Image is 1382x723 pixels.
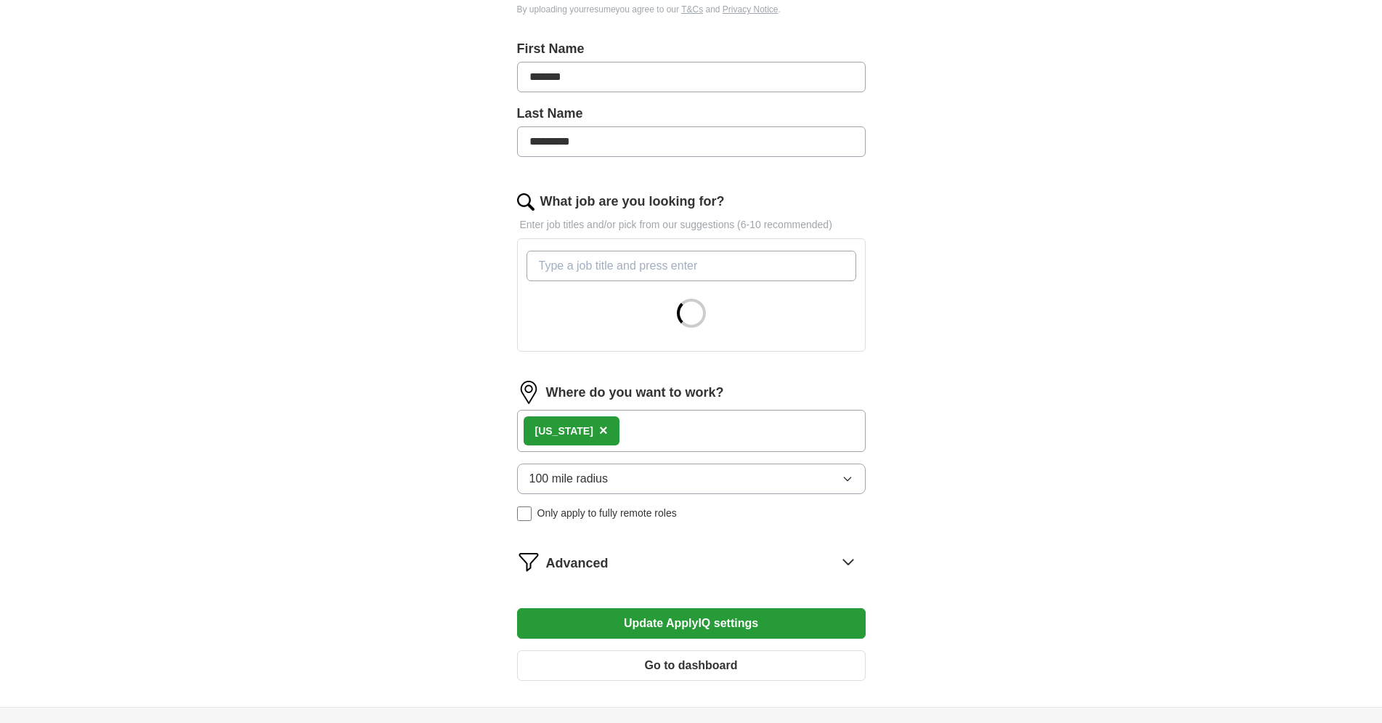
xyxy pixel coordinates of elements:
[535,424,593,439] div: [US_STATE]
[681,4,703,15] a: T&Cs
[517,608,866,639] button: Update ApplyIQ settings
[540,192,725,211] label: What job are you looking for?
[517,39,866,59] label: First Name
[517,506,532,521] input: Only apply to fully remote roles
[723,4,779,15] a: Privacy Notice
[546,383,724,403] label: Where do you want to work?
[527,251,856,281] input: Type a job title and press enter
[537,506,677,521] span: Only apply to fully remote roles
[517,550,540,573] img: filter
[517,217,866,233] p: Enter job titles and/or pick from our suggestions (6-10 recommended)
[517,464,866,494] button: 100 mile radius
[517,104,866,124] label: Last Name
[517,381,540,404] img: location.png
[546,554,609,573] span: Advanced
[517,3,866,16] div: By uploading your resume you agree to our and .
[517,193,534,211] img: search.png
[517,650,866,681] button: Go to dashboard
[599,422,608,438] span: ×
[599,420,608,442] button: ×
[529,470,609,488] span: 100 mile radius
